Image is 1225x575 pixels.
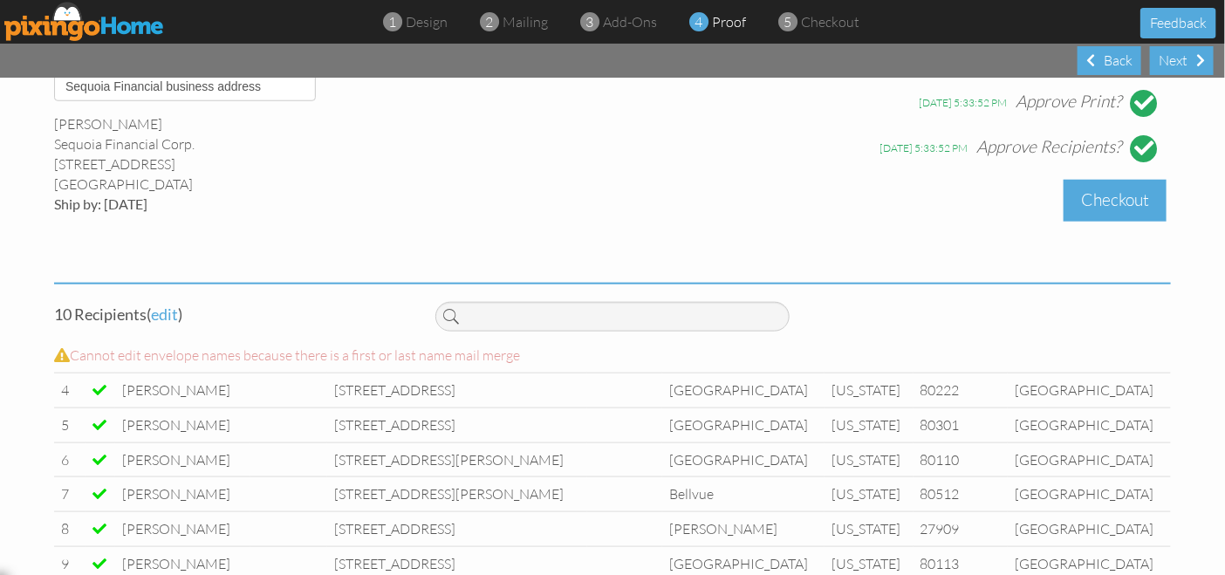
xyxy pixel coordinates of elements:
[503,13,548,31] span: mailing
[1150,46,1214,75] div: Next
[122,555,230,572] span: [PERSON_NAME]
[914,512,1009,547] td: 27909
[825,407,913,442] td: [US_STATE]
[976,135,1121,159] div: Approve Recipients?
[122,520,230,537] span: [PERSON_NAME]
[4,2,165,41] img: pixingo logo
[122,416,230,434] span: [PERSON_NAME]
[801,13,859,31] span: checkout
[662,373,825,407] td: [GEOGRAPHIC_DATA]
[1008,442,1171,477] td: [GEOGRAPHIC_DATA]
[54,114,409,214] div: [PERSON_NAME] Sequoia Financial Corp. [GEOGRAPHIC_DATA]
[1016,90,1121,113] div: Approve Print?
[1064,180,1167,221] div: Checkout
[54,407,86,442] td: 5
[1008,373,1171,407] td: [GEOGRAPHIC_DATA]
[389,12,397,32] span: 1
[695,12,703,32] span: 4
[662,407,825,442] td: [GEOGRAPHIC_DATA]
[54,512,86,547] td: 8
[54,306,409,324] h4: 10 Recipient ( )
[1008,512,1171,547] td: [GEOGRAPHIC_DATA]
[54,155,175,173] span: [STREET_ADDRESS]
[586,12,594,32] span: 3
[406,13,448,31] span: design
[327,477,586,512] td: [STREET_ADDRESS][PERSON_NAME]
[1140,8,1216,38] button: Feedback
[327,442,586,477] td: [STREET_ADDRESS][PERSON_NAME]
[486,12,494,32] span: 2
[662,512,825,547] td: [PERSON_NAME]
[122,485,230,503] span: [PERSON_NAME]
[662,477,825,512] td: Bellvue
[825,442,913,477] td: [US_STATE]
[327,512,586,547] td: [STREET_ADDRESS]
[151,305,178,324] span: edit
[825,373,913,407] td: [US_STATE]
[712,13,746,31] span: proof
[914,407,1009,442] td: 80301
[140,305,147,324] span: s
[122,381,230,399] span: [PERSON_NAME]
[914,442,1009,477] td: 80110
[327,373,586,407] td: [STREET_ADDRESS]
[879,140,968,155] div: [DATE] 5:33:52 PM
[784,12,792,32] span: 5
[54,346,1171,366] div: Cannot edit envelope names because there is a first or last name mail merge
[1008,477,1171,512] td: [GEOGRAPHIC_DATA]
[54,442,86,477] td: 6
[825,512,913,547] td: [US_STATE]
[919,95,1007,110] div: [DATE] 5:33:52 PM
[914,477,1009,512] td: 80512
[603,13,657,31] span: add-ons
[662,442,825,477] td: [GEOGRAPHIC_DATA]
[54,373,86,407] td: 4
[1008,407,1171,442] td: [GEOGRAPHIC_DATA]
[1224,574,1225,575] iframe: Chat
[54,195,147,212] span: Ship by: [DATE]
[327,407,586,442] td: [STREET_ADDRESS]
[122,451,230,469] span: [PERSON_NAME]
[825,477,913,512] td: [US_STATE]
[1078,46,1141,75] div: Back
[54,477,86,512] td: 7
[914,373,1009,407] td: 80222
